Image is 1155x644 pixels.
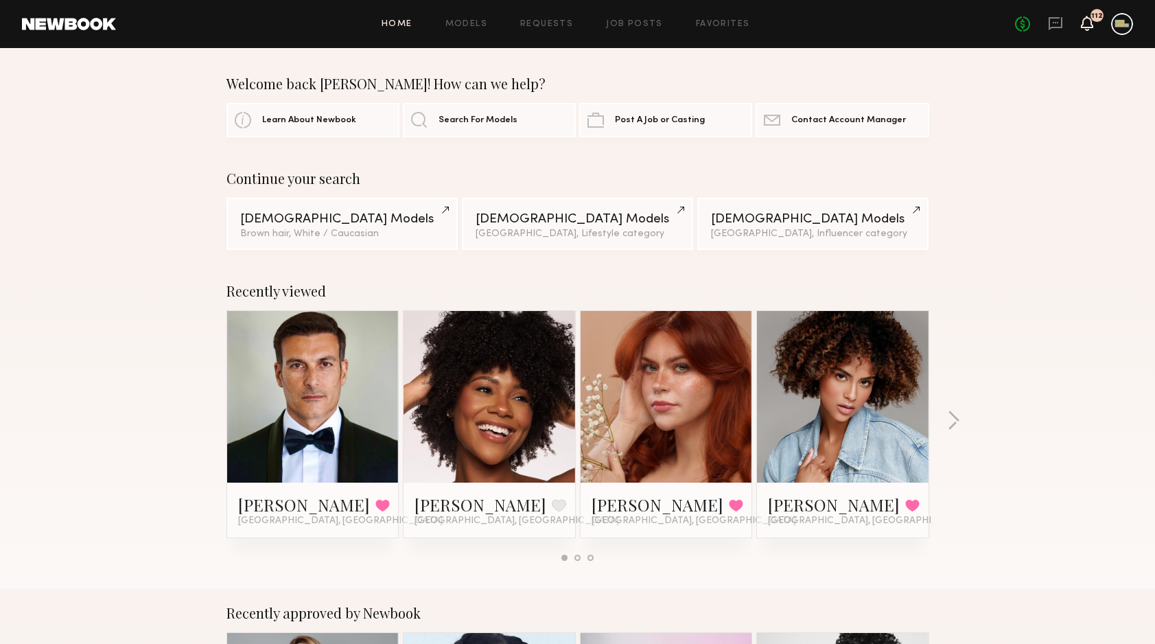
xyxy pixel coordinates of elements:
[711,229,915,239] div: [GEOGRAPHIC_DATA], Influencer category
[592,516,796,527] span: [GEOGRAPHIC_DATA], [GEOGRAPHIC_DATA]
[238,516,443,527] span: [GEOGRAPHIC_DATA], [GEOGRAPHIC_DATA]
[592,494,723,516] a: [PERSON_NAME]
[439,116,517,125] span: Search For Models
[240,213,444,226] div: [DEMOGRAPHIC_DATA] Models
[579,103,752,137] a: Post A Job or Casting
[226,605,929,621] div: Recently approved by Newbook
[696,20,750,29] a: Favorites
[403,103,576,137] a: Search For Models
[476,213,679,226] div: [DEMOGRAPHIC_DATA] Models
[226,170,929,187] div: Continue your search
[240,229,444,239] div: Brown hair, White / Caucasian
[415,494,546,516] a: [PERSON_NAME]
[756,103,929,137] a: Contact Account Manager
[768,516,972,527] span: [GEOGRAPHIC_DATA], [GEOGRAPHIC_DATA]
[768,494,900,516] a: [PERSON_NAME]
[226,76,929,92] div: Welcome back [PERSON_NAME]! How can we help?
[415,516,619,527] span: [GEOGRAPHIC_DATA], [GEOGRAPHIC_DATA]
[226,103,399,137] a: Learn About Newbook
[615,116,705,125] span: Post A Job or Casting
[791,116,906,125] span: Contact Account Manager
[462,198,693,250] a: [DEMOGRAPHIC_DATA] Models[GEOGRAPHIC_DATA], Lifestyle category
[238,494,370,516] a: [PERSON_NAME]
[226,198,458,250] a: [DEMOGRAPHIC_DATA] ModelsBrown hair, White / Caucasian
[445,20,487,29] a: Models
[382,20,412,29] a: Home
[1091,12,1103,20] div: 112
[697,198,929,250] a: [DEMOGRAPHIC_DATA] Models[GEOGRAPHIC_DATA], Influencer category
[476,229,679,239] div: [GEOGRAPHIC_DATA], Lifestyle category
[711,213,915,226] div: [DEMOGRAPHIC_DATA] Models
[262,116,356,125] span: Learn About Newbook
[226,283,929,299] div: Recently viewed
[606,20,663,29] a: Job Posts
[520,20,573,29] a: Requests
